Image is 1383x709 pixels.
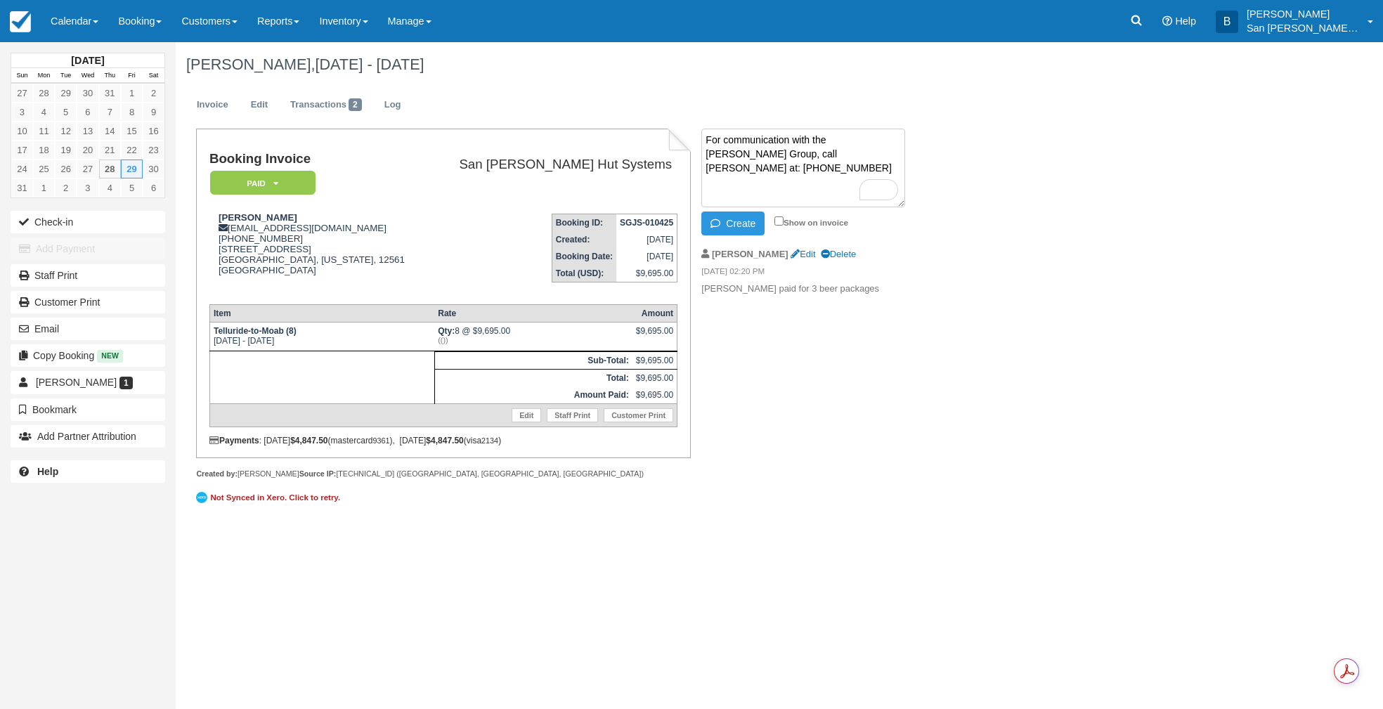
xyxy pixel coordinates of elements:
th: Sun [11,68,33,84]
button: Create [701,212,765,235]
th: Item [209,304,434,322]
label: Show on invoice [774,218,848,227]
th: Booking Date: [552,248,616,265]
a: 28 [33,84,55,103]
button: Copy Booking New [11,344,165,367]
span: Help [1175,15,1196,27]
th: Mon [33,68,55,84]
a: 6 [77,103,98,122]
a: 30 [143,160,164,178]
a: 6 [143,178,164,197]
a: 3 [11,103,33,122]
a: 21 [99,141,121,160]
th: Amount [632,304,677,322]
th: Amount Paid: [434,386,632,404]
a: 17 [11,141,33,160]
a: 30 [77,84,98,103]
a: 29 [55,84,77,103]
a: 29 [121,160,143,178]
div: [PERSON_NAME] [TECHNICAL_ID] ([GEOGRAPHIC_DATA], [GEOGRAPHIC_DATA], [GEOGRAPHIC_DATA]) [196,469,690,479]
a: [PERSON_NAME] 1 [11,371,165,393]
a: 4 [33,103,55,122]
th: Wed [77,68,98,84]
p: San [PERSON_NAME] Hut Systems [1247,21,1359,35]
strong: SGJS-010425 [620,218,673,228]
button: Bookmark [11,398,165,421]
em: Paid [210,171,316,195]
a: 9 [143,103,164,122]
td: [DATE] - [DATE] [209,322,434,351]
th: Fri [121,68,143,84]
a: 23 [143,141,164,160]
a: Delete [821,249,856,259]
a: Edit [791,249,815,259]
a: 10 [11,122,33,141]
a: 1 [33,178,55,197]
a: 12 [55,122,77,141]
button: Email [11,318,165,340]
td: $9,695.00 [632,386,677,404]
strong: Payments [209,436,259,445]
a: 24 [11,160,33,178]
strong: $4,847.50 [426,436,463,445]
a: 18 [33,141,55,160]
span: 2 [349,98,362,111]
strong: [DATE] [71,55,104,66]
a: 3 [77,178,98,197]
div: B [1216,11,1238,33]
strong: Created by: [196,469,238,478]
td: $9,695.00 [632,369,677,386]
strong: Source IP: [299,469,337,478]
strong: [PERSON_NAME] [219,212,297,223]
a: Help [11,460,165,483]
b: Help [37,466,58,477]
a: Staff Print [11,264,165,287]
div: [EMAIL_ADDRESS][DOMAIN_NAME] [PHONE_NUMBER] [STREET_ADDRESS] [GEOGRAPHIC_DATA], [US_STATE], 12561... [209,212,427,293]
a: 25 [33,160,55,178]
h1: [PERSON_NAME], [186,56,1202,73]
a: 4 [99,178,121,197]
textarea: To enrich screen reader interactions, please activate Accessibility in Grammarly extension settings [701,129,905,207]
td: [DATE] [616,248,677,265]
strong: Telluride-to-Moab (8) [214,326,297,336]
a: Transactions2 [280,91,372,119]
small: 2134 [481,436,498,445]
strong: Qty [438,326,455,336]
a: Paid [209,170,311,196]
a: 1 [121,84,143,103]
a: 31 [11,178,33,197]
th: Thu [99,68,121,84]
button: Check-in [11,211,165,233]
em: [DATE] 02:20 PM [701,266,938,281]
a: 27 [77,160,98,178]
span: [PERSON_NAME] [36,377,117,388]
th: Rate [434,304,632,322]
th: Sub-Total: [434,351,632,369]
a: 20 [77,141,98,160]
a: Staff Print [547,408,598,422]
a: Customer Print [11,291,165,313]
a: Not Synced in Xero. Click to retry. [196,490,344,505]
a: 27 [11,84,33,103]
small: 9361 [373,436,390,445]
span: New [97,350,123,362]
h2: San [PERSON_NAME] Hut Systems [433,157,672,172]
a: 14 [99,122,121,141]
td: 8 @ $9,695.00 [434,322,632,351]
th: Booking ID: [552,214,616,232]
a: 22 [121,141,143,160]
td: $9,695.00 [616,265,677,282]
div: : [DATE] (mastercard ), [DATE] (visa ) [209,436,677,445]
span: 1 [119,377,133,389]
button: Add Partner Attribution [11,425,165,448]
a: 5 [55,103,77,122]
td: $9,695.00 [632,351,677,369]
a: 19 [55,141,77,160]
a: Edit [240,91,278,119]
a: Invoice [186,91,239,119]
input: Show on invoice [774,216,784,226]
p: [PERSON_NAME] [1247,7,1359,21]
th: Sat [143,68,164,84]
a: 2 [55,178,77,197]
strong: [PERSON_NAME] [712,249,788,259]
